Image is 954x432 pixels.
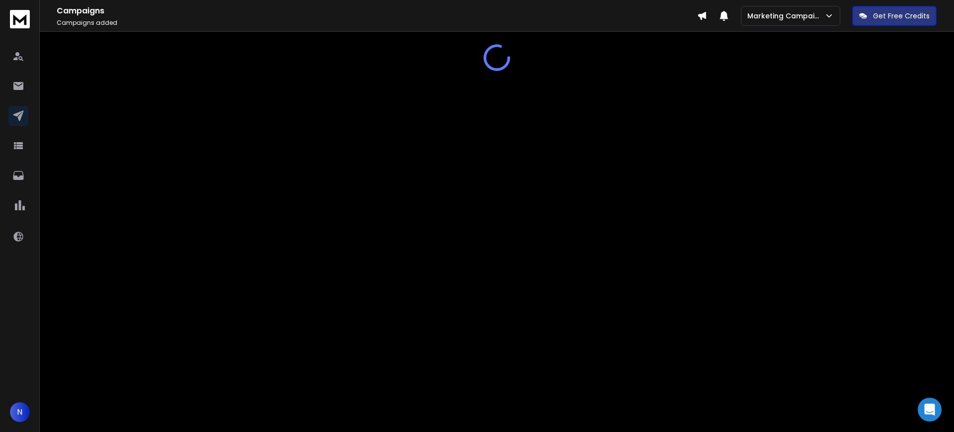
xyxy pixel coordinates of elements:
div: Open Intercom Messenger [918,398,942,422]
button: N [10,402,30,422]
p: Campaigns added [57,19,697,27]
h1: Campaigns [57,5,697,17]
button: Get Free Credits [852,6,937,26]
p: Get Free Credits [873,11,930,21]
img: logo [10,10,30,28]
p: Marketing Campaign [747,11,824,21]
